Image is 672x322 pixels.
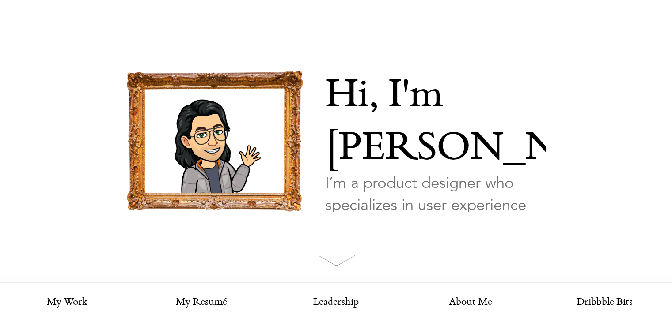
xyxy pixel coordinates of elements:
img: picture-frame.png [126,71,303,212]
p: Hi, I'm [PERSON_NAME] [325,71,546,176]
img: arrow.svg [318,255,355,266]
p: I’m a product designer who specializes in user experience and interaction design [325,172,546,238]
